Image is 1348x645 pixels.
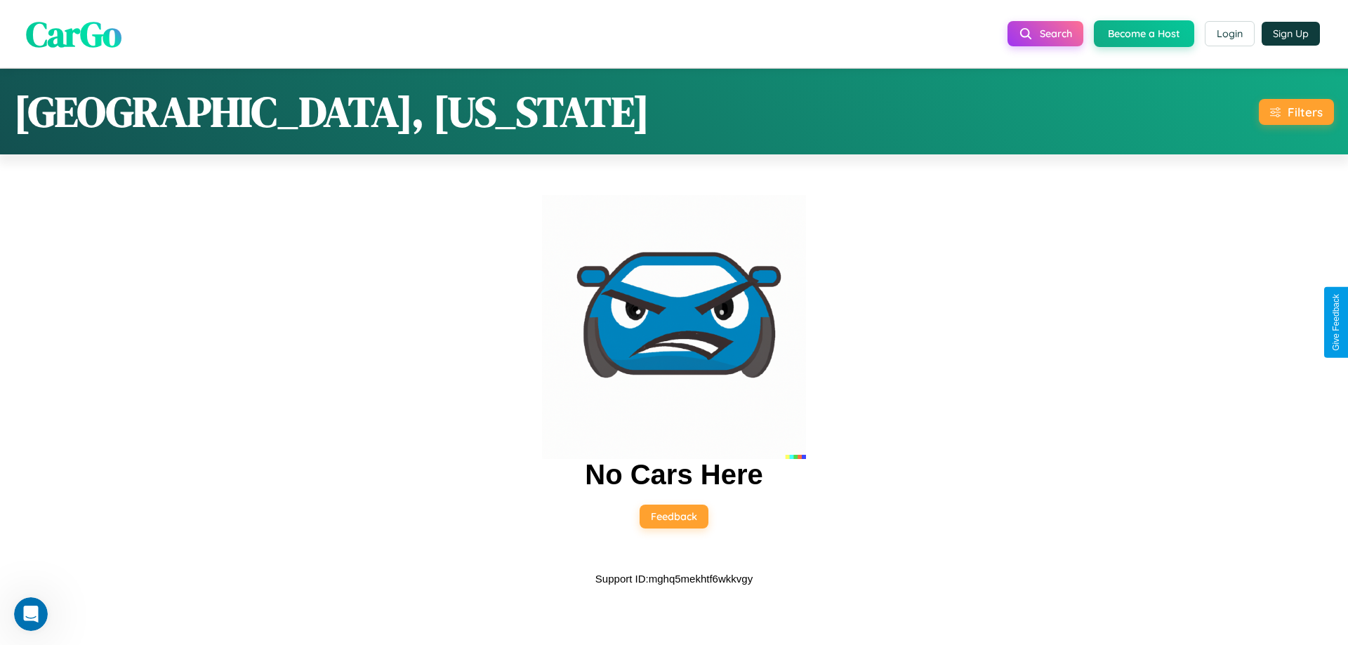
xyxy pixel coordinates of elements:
button: Feedback [640,505,708,528]
h1: [GEOGRAPHIC_DATA], [US_STATE] [14,83,649,140]
button: Login [1205,21,1255,46]
button: Become a Host [1094,20,1194,47]
h2: No Cars Here [585,459,762,491]
div: Give Feedback [1331,294,1341,351]
iframe: Intercom live chat [14,597,48,631]
p: Support ID: mghq5mekhtf6wkkvgy [595,569,753,588]
button: Sign Up [1262,22,1320,46]
span: Search [1040,27,1072,40]
button: Filters [1259,99,1334,125]
button: Search [1007,21,1083,46]
img: car [542,195,806,459]
span: CarGo [26,9,121,58]
div: Filters [1288,105,1323,119]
